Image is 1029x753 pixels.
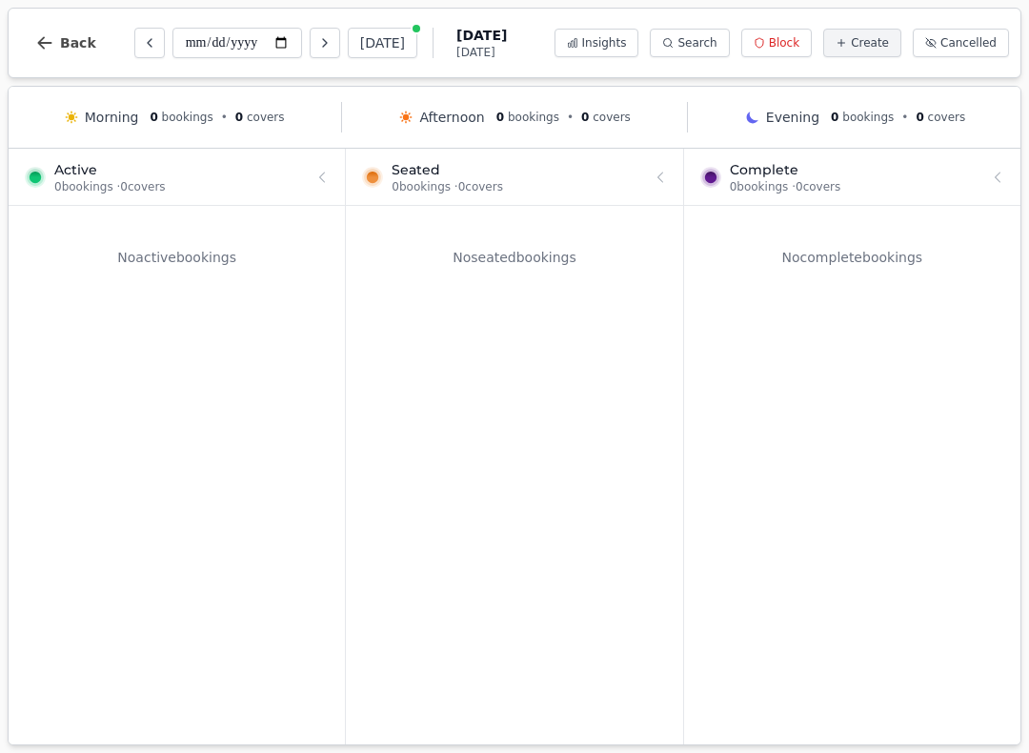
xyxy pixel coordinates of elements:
[769,35,799,51] span: Block
[456,45,507,60] span: [DATE]
[310,28,340,58] button: Next day
[508,111,559,124] span: bookings
[831,111,838,124] span: 0
[677,35,716,51] span: Search
[456,26,507,45] span: [DATE]
[766,108,819,127] span: Evening
[928,111,966,124] span: covers
[696,248,1009,267] p: No complete bookings
[582,35,627,51] span: Insights
[20,248,333,267] p: No active bookings
[357,248,671,267] p: No seated bookings
[419,108,484,127] span: Afternoon
[221,110,228,125] span: •
[650,29,729,57] button: Search
[940,35,997,51] span: Cancelled
[60,36,96,50] span: Back
[913,29,1009,57] button: Cancelled
[20,20,111,66] button: Back
[581,111,589,124] span: 0
[235,111,243,124] span: 0
[496,111,504,124] span: 0
[842,111,894,124] span: bookings
[85,108,139,127] span: Morning
[593,111,631,124] span: covers
[247,111,285,124] span: covers
[348,28,417,58] button: [DATE]
[741,29,812,57] button: Block
[901,110,908,125] span: •
[555,29,639,57] button: Insights
[567,110,574,125] span: •
[916,111,923,124] span: 0
[162,111,213,124] span: bookings
[150,111,157,124] span: 0
[134,28,165,58] button: Previous day
[851,35,889,51] span: Create
[823,29,901,57] button: Create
